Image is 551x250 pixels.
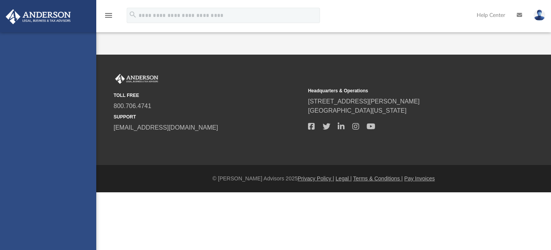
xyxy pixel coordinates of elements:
small: TOLL FREE [114,92,303,99]
small: Headquarters & Operations [308,87,497,94]
a: Privacy Policy | [298,175,334,182]
div: © [PERSON_NAME] Advisors 2025 [96,175,551,183]
a: [GEOGRAPHIC_DATA][US_STATE] [308,107,407,114]
img: User Pic [534,10,545,21]
a: [EMAIL_ADDRESS][DOMAIN_NAME] [114,124,218,131]
img: Anderson Advisors Platinum Portal [114,74,160,84]
a: Terms & Conditions | [353,175,403,182]
i: menu [104,11,113,20]
i: search [129,10,137,19]
img: Anderson Advisors Platinum Portal [3,9,73,24]
a: Legal | [336,175,352,182]
a: [STREET_ADDRESS][PERSON_NAME] [308,98,420,105]
a: menu [104,15,113,20]
small: SUPPORT [114,113,303,120]
a: 800.706.4741 [114,103,151,109]
a: Pay Invoices [404,175,435,182]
